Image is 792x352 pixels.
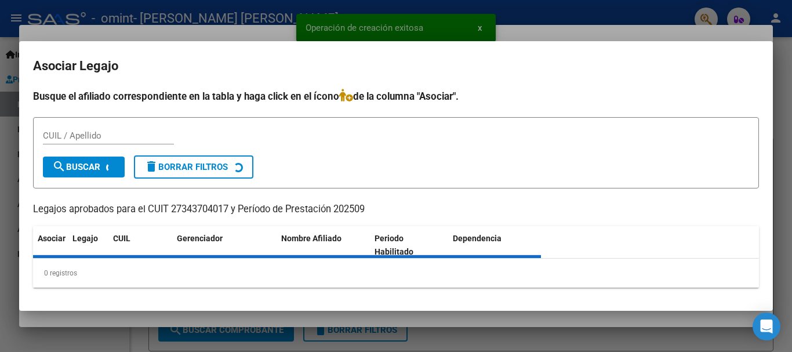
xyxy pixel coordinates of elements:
datatable-header-cell: Dependencia [448,226,542,264]
datatable-header-cell: Periodo Habilitado [370,226,448,264]
datatable-header-cell: Legajo [68,226,108,264]
datatable-header-cell: CUIL [108,226,172,264]
span: Nombre Afiliado [281,234,341,243]
h4: Busque el afiliado correspondiente en la tabla y haga click en el ícono de la columna "Asociar". [33,89,759,104]
span: Borrar Filtros [144,162,228,172]
span: Gerenciador [177,234,223,243]
button: Borrar Filtros [134,155,253,179]
span: CUIL [113,234,130,243]
mat-icon: search [52,159,66,173]
mat-icon: delete [144,159,158,173]
datatable-header-cell: Nombre Afiliado [277,226,370,264]
h2: Asociar Legajo [33,55,759,77]
span: Legajo [72,234,98,243]
span: Dependencia [453,234,502,243]
p: Legajos aprobados para el CUIT 27343704017 y Período de Prestación 202509 [33,202,759,217]
span: Periodo Habilitado [375,234,413,256]
span: Asociar [38,234,66,243]
datatable-header-cell: Asociar [33,226,68,264]
div: 0 registros [33,259,759,288]
datatable-header-cell: Gerenciador [172,226,277,264]
span: Buscar [52,162,100,172]
div: Open Intercom Messenger [753,313,780,340]
button: Buscar [43,157,125,177]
